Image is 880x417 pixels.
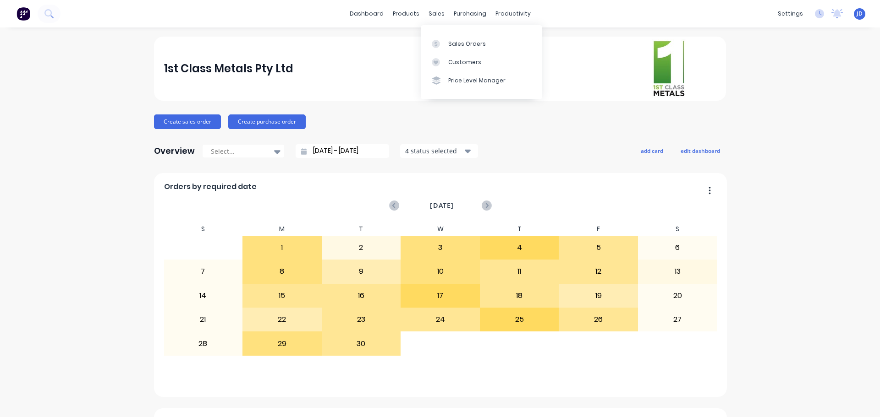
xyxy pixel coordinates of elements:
[154,142,195,160] div: Overview
[638,308,717,331] div: 27
[638,260,717,283] div: 13
[164,222,243,236] div: S
[243,308,321,331] div: 22
[652,39,686,98] img: 1st Class Metals Pty Ltd
[491,7,535,21] div: productivity
[480,308,559,331] div: 25
[559,236,638,259] div: 5
[559,260,638,283] div: 12
[401,308,479,331] div: 24
[401,260,479,283] div: 10
[164,260,242,283] div: 7
[322,284,401,307] div: 16
[449,7,491,21] div: purchasing
[243,260,321,283] div: 8
[638,284,717,307] div: 20
[164,60,293,78] div: 1st Class Metals Pty Ltd
[243,284,321,307] div: 15
[430,200,454,211] span: [DATE]
[559,222,638,236] div: F
[405,146,463,156] div: 4 status selected
[388,7,424,21] div: products
[164,181,257,192] span: Orders by required date
[242,222,322,236] div: M
[243,332,321,355] div: 29
[559,308,638,331] div: 26
[448,58,481,66] div: Customers
[424,7,449,21] div: sales
[164,308,242,331] div: 21
[228,114,306,129] button: Create purchase order
[675,145,726,157] button: edit dashboard
[638,236,717,259] div: 6
[16,7,30,21] img: Factory
[480,260,559,283] div: 11
[559,284,638,307] div: 19
[401,284,479,307] div: 17
[448,76,506,85] div: Price Level Manager
[164,284,242,307] div: 14
[243,236,321,259] div: 1
[322,236,401,259] div: 2
[480,236,559,259] div: 4
[322,260,401,283] div: 9
[322,222,401,236] div: T
[638,222,717,236] div: S
[401,236,479,259] div: 3
[480,222,559,236] div: T
[164,332,242,355] div: 28
[322,332,401,355] div: 30
[857,10,863,18] span: JD
[480,284,559,307] div: 18
[154,114,221,129] button: Create sales order
[421,34,542,53] a: Sales Orders
[322,308,401,331] div: 23
[448,40,486,48] div: Sales Orders
[345,7,388,21] a: dashboard
[400,144,478,158] button: 4 status selected
[773,7,808,21] div: settings
[421,53,542,71] a: Customers
[401,222,480,236] div: W
[421,71,542,90] a: Price Level Manager
[635,145,669,157] button: add card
